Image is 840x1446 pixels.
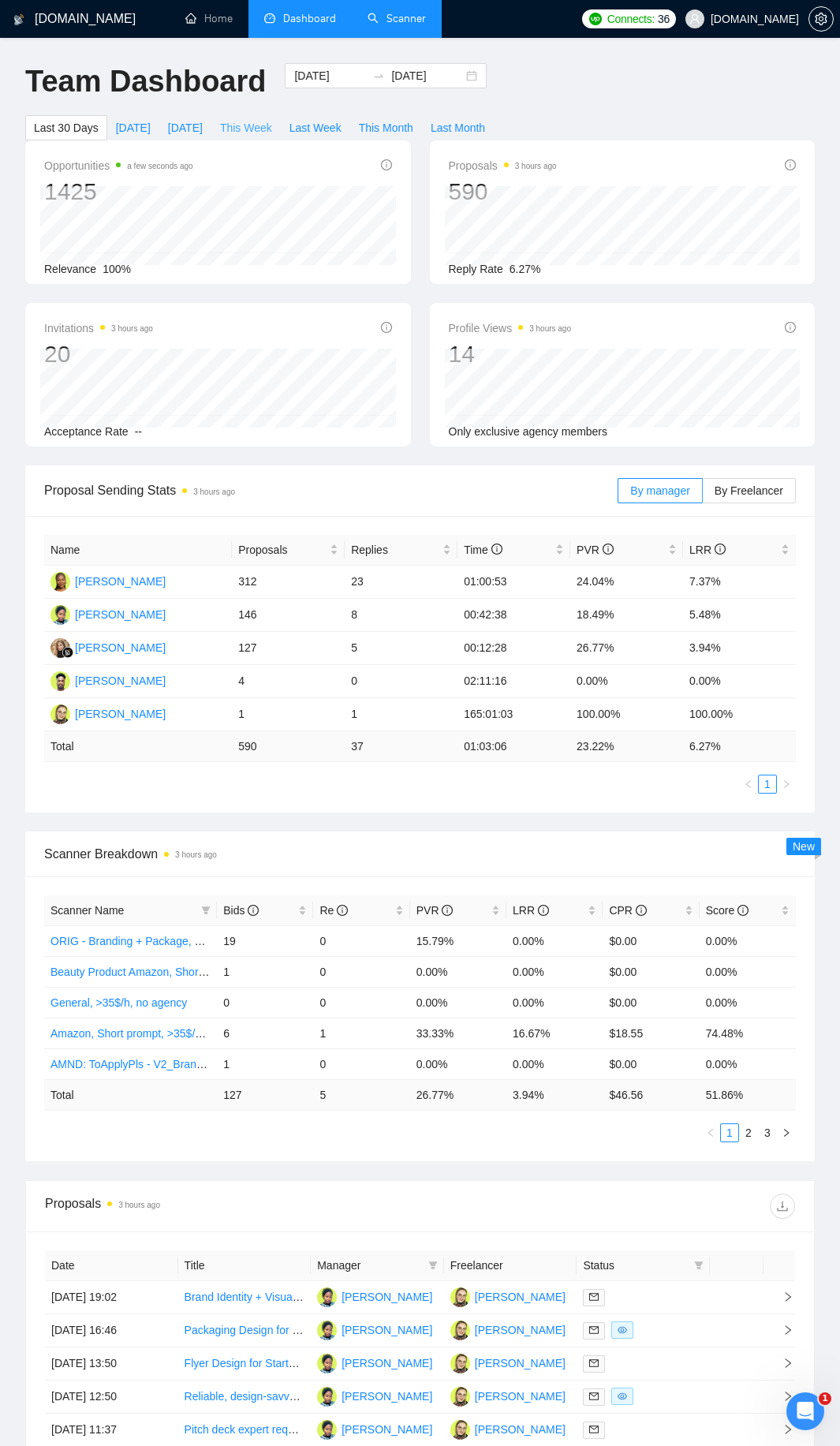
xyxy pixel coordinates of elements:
[449,319,572,338] span: Profile Views
[570,698,683,731] td: 100.00%
[175,850,217,859] time: 3 hours ago
[758,775,777,794] li: 1
[603,987,699,1018] td: $0.00
[217,987,313,1018] td: 0
[701,1123,720,1142] button: left
[345,632,457,665] td: 5
[689,544,726,556] span: LRR
[739,1123,758,1142] li: 2
[689,13,700,24] span: user
[583,1257,688,1274] span: Status
[410,987,506,1018] td: 0.00%
[782,1128,791,1138] span: right
[449,339,572,369] div: 14
[381,322,392,333] span: info-circle
[700,1018,796,1048] td: 74.48%
[116,119,151,136] span: [DATE]
[515,162,557,170] time: 3 hours ago
[759,775,776,793] a: 1
[45,1250,178,1281] th: Date
[248,905,259,916] span: info-circle
[410,1018,506,1048] td: 33.33%
[75,639,166,656] div: [PERSON_NAME]
[428,1261,438,1270] span: filter
[178,1314,312,1347] td: Packaging Design for Dog Supplement Brand - Beast Arsenal
[506,1048,603,1079] td: 0.00%
[603,1079,699,1110] td: $ 46.56
[630,484,689,497] span: By manager
[350,115,422,140] button: This Month
[770,1424,793,1435] span: right
[589,1325,599,1335] span: mail
[351,541,439,559] span: Replies
[342,1388,432,1405] div: [PERSON_NAME]
[819,1392,831,1405] span: 1
[720,1123,739,1142] li: 1
[570,731,683,762] td: 23.22 %
[45,1381,178,1414] td: [DATE] 12:50
[313,956,409,987] td: 0
[683,566,796,599] td: 7.37%
[44,156,193,175] span: Opportunities
[607,10,655,28] span: Connects:
[168,119,203,136] span: [DATE]
[431,119,485,136] span: Last Month
[317,1389,432,1402] a: AO[PERSON_NAME]
[700,925,796,956] td: 0.00%
[317,1323,432,1336] a: AO[PERSON_NAME]
[786,1392,824,1430] iframe: Intercom live chat
[372,69,385,82] span: to
[45,1194,420,1219] div: Proposals
[50,607,166,620] a: AO[PERSON_NAME]
[62,647,73,658] img: gigradar-bm.png
[185,1324,485,1336] a: Packaging Design for Dog Supplement Brand - Beast Arsenal
[450,1323,566,1336] a: AS[PERSON_NAME]
[313,1018,409,1048] td: 1
[368,12,426,25] a: searchScanner
[715,484,783,497] span: By Freelancer
[475,1354,566,1372] div: [PERSON_NAME]
[450,1356,566,1369] a: AS[PERSON_NAME]
[715,544,726,555] span: info-circle
[317,1356,432,1369] a: AO[PERSON_NAME]
[232,566,345,599] td: 312
[793,840,815,853] span: New
[238,541,327,559] span: Proposals
[311,1250,444,1281] th: Manager
[770,1391,793,1402] span: right
[425,1254,441,1277] span: filter
[289,119,342,136] span: Last Week
[683,698,796,731] td: 100.00%
[317,1387,337,1407] img: AO
[449,156,557,175] span: Proposals
[44,425,129,438] span: Acceptance Rate
[701,1123,720,1142] li: Previous Page
[13,7,24,32] img: logo
[135,425,142,438] span: --
[317,1354,337,1373] img: AO
[103,263,131,275] span: 100%
[529,324,571,333] time: 3 hours ago
[683,632,796,665] td: 3.94%
[75,672,166,689] div: [PERSON_NAME]
[317,1257,422,1274] span: Manager
[372,69,385,82] span: swap-right
[75,705,166,723] div: [PERSON_NAME]
[450,1354,470,1373] img: AS
[34,119,99,136] span: Last 30 Days
[345,731,457,762] td: 37
[159,115,211,140] button: [DATE]
[217,925,313,956] td: 19
[782,779,791,789] span: right
[570,599,683,632] td: 18.49%
[603,1048,699,1079] td: $0.00
[50,996,187,1009] a: General, >35$/h, no agency
[45,1347,178,1381] td: [DATE] 13:50
[345,665,457,698] td: 0
[201,906,211,915] span: filter
[450,1321,470,1340] img: AS
[770,1194,795,1219] button: download
[178,1250,312,1281] th: Title
[808,13,834,25] a: setting
[185,12,233,25] a: homeHome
